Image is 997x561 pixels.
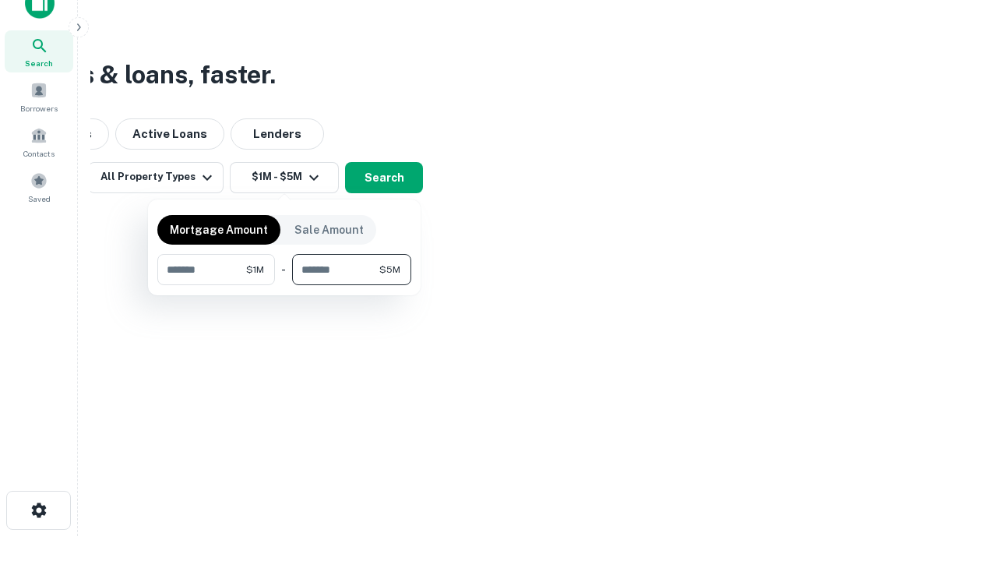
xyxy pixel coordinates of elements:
[294,221,364,238] p: Sale Amount
[379,263,400,277] span: $5M
[246,263,264,277] span: $1M
[281,254,286,285] div: -
[919,436,997,511] iframe: Chat Widget
[170,221,268,238] p: Mortgage Amount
